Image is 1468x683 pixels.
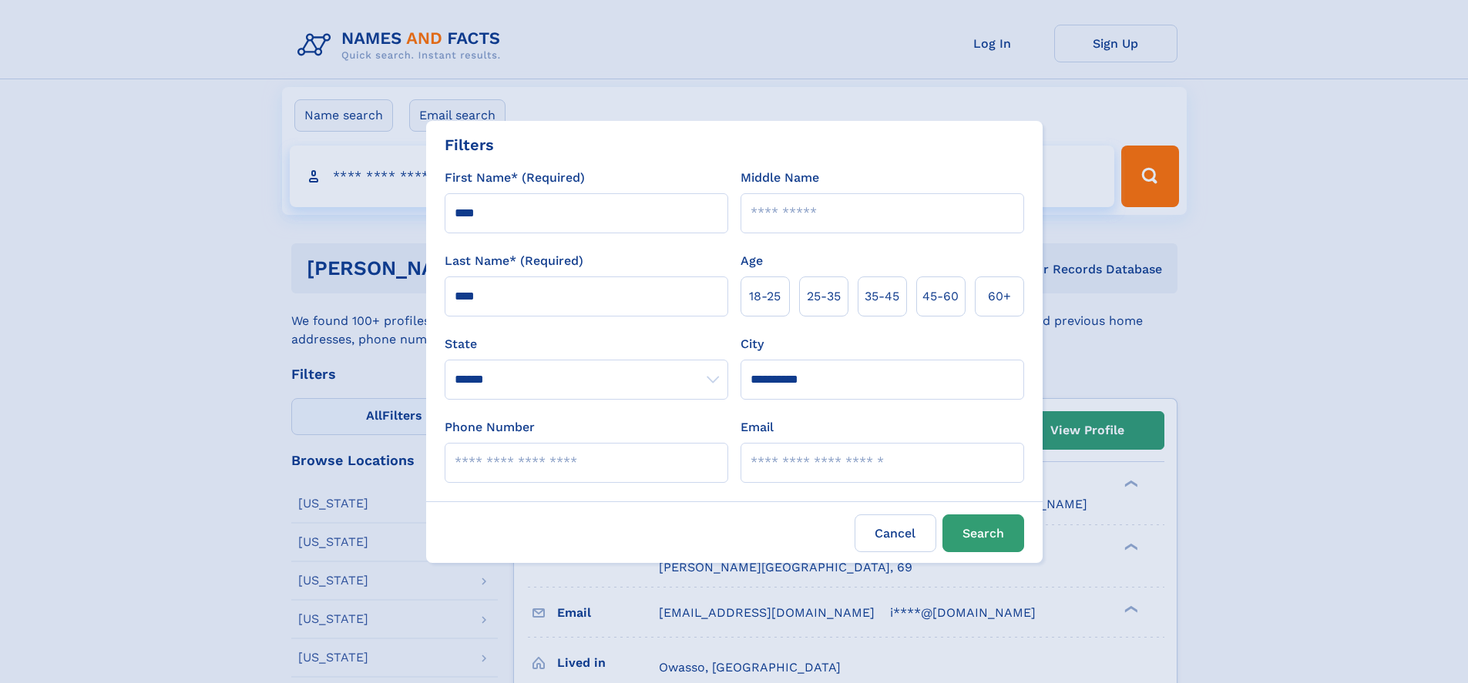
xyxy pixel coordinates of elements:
span: 35‑45 [865,287,899,306]
label: First Name* (Required) [445,169,585,187]
span: 25‑35 [807,287,841,306]
label: Email [741,418,774,437]
span: 60+ [988,287,1011,306]
label: Middle Name [741,169,819,187]
label: Phone Number [445,418,535,437]
label: Age [741,252,763,270]
span: 18‑25 [749,287,781,306]
button: Search [942,514,1024,552]
div: Filters [445,133,494,156]
span: 45‑60 [922,287,959,306]
label: Cancel [855,514,936,552]
label: City [741,335,764,353]
label: Last Name* (Required) [445,252,583,270]
label: State [445,335,728,353]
